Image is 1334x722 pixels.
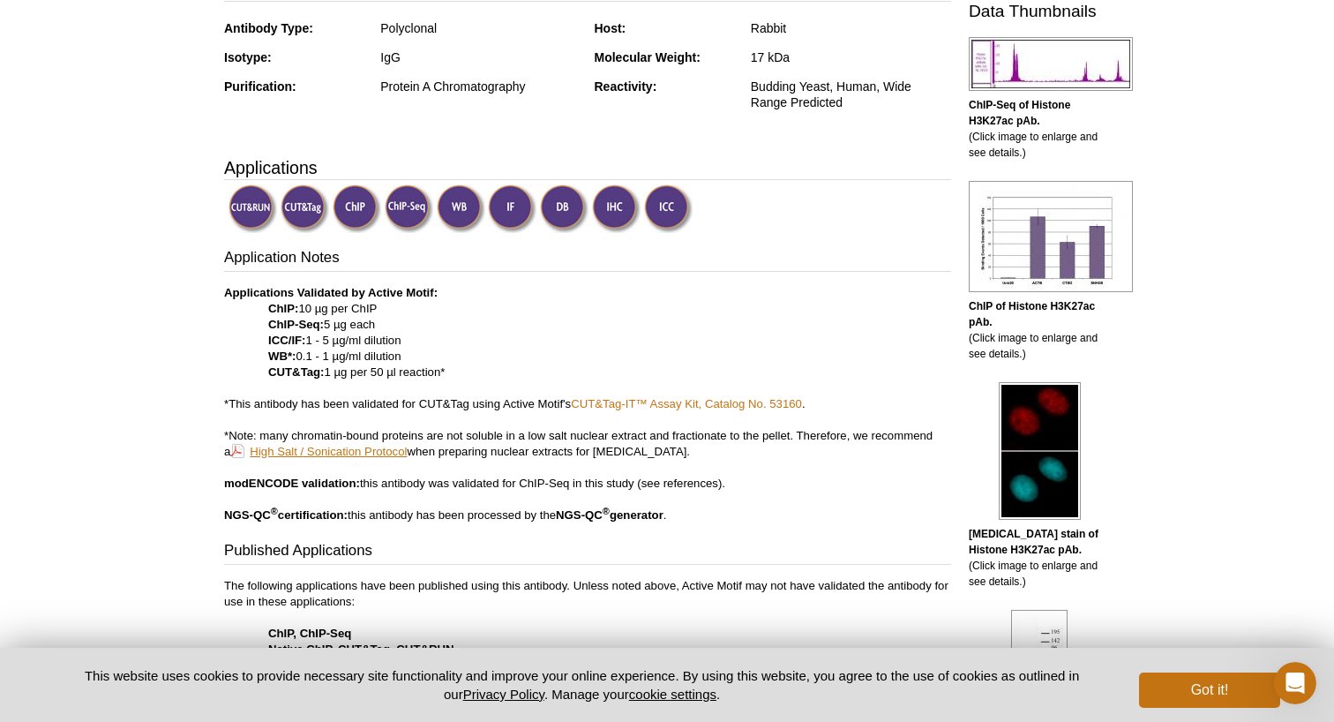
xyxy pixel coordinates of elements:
button: cookie settings [629,687,716,702]
img: ChIP-Seq Validated [385,184,433,233]
div: Budding Yeast, Human, Wide Range Predicted [751,79,951,110]
a: CUT&Tag-IT™ Assay Kit, Catalog No. 53160 [571,397,802,410]
p: (Click image to enlarge and see details.) [969,526,1110,590]
h2: Data Thumbnails [969,4,1110,19]
strong: Purification: [224,79,296,94]
strong: Antibody Type: [224,21,313,35]
h3: Applications [224,154,951,181]
div: Polyclonal [380,20,581,36]
img: Western Blot Validated [437,184,485,233]
div: IgG [380,49,581,65]
a: Privacy Policy [463,687,544,702]
b: ChIP of Histone H3K27ac pAb. [969,300,1095,328]
img: Histone H3K27ac antibody (pAb) tested by ChIP-Seq. [969,37,1133,91]
strong: Reactivity: [595,79,657,94]
button: Got it! [1139,673,1280,708]
sup: ® [271,505,278,515]
strong: Molecular Weight: [595,50,701,64]
strong: Host: [595,21,626,35]
p: (Click image to enlarge and see details.) [969,298,1110,362]
img: Histone H3K27ac antibody (pAb) tested by ChIP. [969,181,1133,292]
sup: ® [603,505,610,515]
img: Immunohistochemistry Validated [592,184,641,233]
img: CUT&Tag Validated [281,184,329,233]
b: modENCODE validation: [224,477,360,490]
img: Histone H3K27ac antibody (pAb) tested by immunofluorescence. [999,382,1081,520]
p: (Click image to enlarge and see details.) [969,97,1110,161]
p: This website uses cookies to provide necessary site functionality and improve your online experie... [54,666,1110,703]
img: CUT&RUN Validated [229,184,277,233]
strong: Native ChIP, CUT&Tag, CUT&RUN [268,643,454,656]
strong: ChIP: [268,302,298,315]
img: Dot Blot Validated [540,184,588,233]
p: 10 µg per ChIP 5 µg each 1 - 5 µg/ml dilution 0.1 - 1 µg/ml dilution 1 µg per 50 µl reaction* *Th... [224,285,951,523]
div: Protein A Chromatography [380,79,581,94]
b: Applications Validated by Active Motif: [224,286,438,299]
strong: Isotype: [224,50,272,64]
b: ChIP-Seq of Histone H3K27ac pAb. [969,99,1070,127]
strong: ChIP, ChIP-Seq [268,627,351,640]
a: High Salt / Sonication Protocol [230,443,407,460]
b: NGS-QC generator [556,508,663,522]
img: Immunofluorescence Validated [488,184,536,233]
img: Immunocytochemistry Validated [644,184,693,233]
img: ChIP Validated [333,184,381,233]
h3: Published Applications [224,540,951,565]
div: 17 kDa [751,49,951,65]
b: [MEDICAL_DATA] stain of Histone H3K27ac pAb. [969,528,1098,556]
iframe: Intercom live chat [1274,662,1316,704]
b: NGS-QC certification: [224,508,348,522]
strong: CUT&Tag: [268,365,324,379]
strong: ChIP-Seq: [268,318,324,331]
div: Rabbit [751,20,951,36]
strong: ICC/IF: [268,334,306,347]
h3: Application Notes [224,247,951,272]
